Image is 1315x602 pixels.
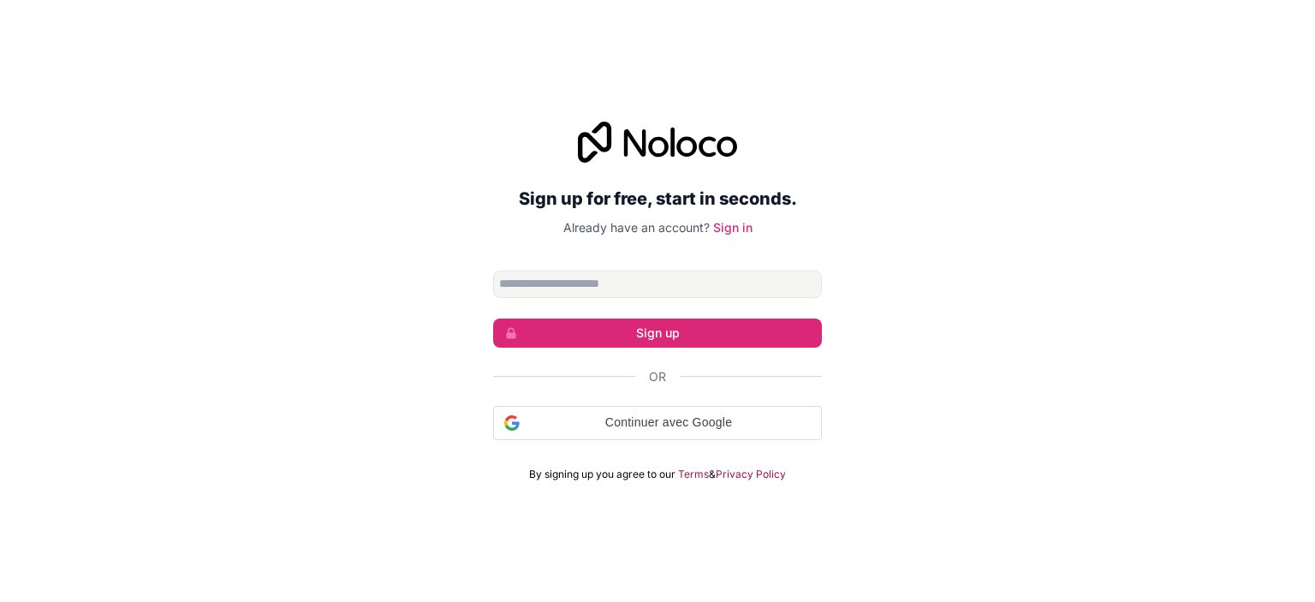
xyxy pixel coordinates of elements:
[716,468,786,481] a: Privacy Policy
[709,468,716,481] span: &
[493,406,822,440] div: Continuer avec Google
[493,183,822,214] h2: Sign up for free, start in seconds.
[713,220,753,235] a: Sign in
[678,468,709,481] a: Terms
[493,319,822,348] button: Sign up
[563,220,710,235] span: Already have an account?
[529,468,675,481] span: By signing up you agree to our
[493,271,822,298] input: Email address
[649,368,666,385] span: Or
[527,414,811,432] span: Continuer avec Google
